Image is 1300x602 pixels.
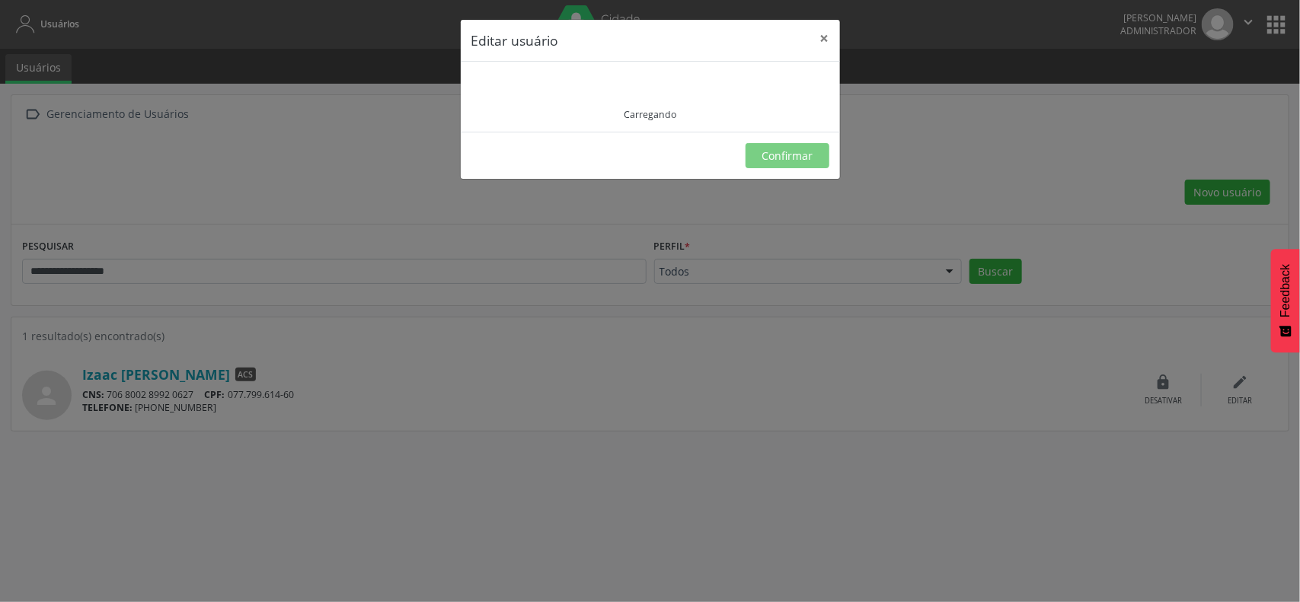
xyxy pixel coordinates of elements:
[810,20,840,57] button: Close
[1271,249,1300,352] button: Feedback - Mostrar pesquisa
[762,148,813,163] span: Confirmar
[746,143,829,169] button: Confirmar
[471,30,559,50] h5: Editar usuário
[624,108,676,121] div: Carregando
[1279,264,1292,317] span: Feedback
